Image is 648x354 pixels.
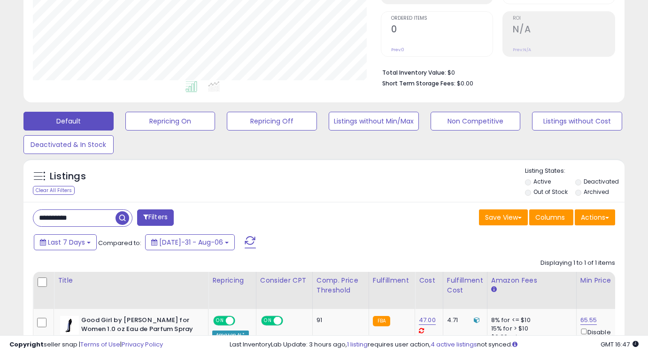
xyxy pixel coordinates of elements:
[457,79,473,88] span: $0.00
[491,316,569,324] div: 8% for <= $10
[81,316,195,336] b: Good Girl by [PERSON_NAME] for Women 1.0 oz Eau de Parfum Spray
[391,24,493,37] h2: 0
[262,317,274,325] span: ON
[382,79,455,87] b: Short Term Storage Fees:
[525,167,625,176] p: Listing States:
[533,177,551,185] label: Active
[601,340,639,349] span: 2025-08-14 16:47 GMT
[373,276,411,285] div: Fulfillment
[9,340,163,349] div: seller snap | |
[23,112,114,131] button: Default
[382,66,608,77] li: $0
[431,112,521,131] button: Non Competitive
[316,316,362,324] div: 91
[98,239,141,247] span: Compared to:
[137,209,174,226] button: Filters
[532,112,622,131] button: Listings without Cost
[479,209,528,225] button: Save View
[234,317,249,325] span: OFF
[281,317,296,325] span: OFF
[214,317,226,325] span: ON
[382,69,446,77] b: Total Inventory Value:
[23,135,114,154] button: Deactivated & In Stock
[513,47,531,53] small: Prev: N/A
[535,213,565,222] span: Columns
[33,186,75,195] div: Clear All Filters
[447,316,480,324] div: 4.71
[419,276,439,285] div: Cost
[145,234,235,250] button: [DATE]-31 - Aug-06
[260,276,309,285] div: Consider CPT
[575,209,615,225] button: Actions
[230,340,639,349] div: Last InventoryLab Update: 3 hours ago, requires user action, not synced.
[48,238,85,247] span: Last 7 Days
[347,340,368,349] a: 1 listing
[227,112,317,131] button: Repricing Off
[447,276,483,295] div: Fulfillment Cost
[419,316,436,325] a: 47.00
[391,47,404,53] small: Prev: 0
[533,188,568,196] label: Out of Stock
[34,234,97,250] button: Last 7 Days
[580,316,597,325] a: 65.55
[212,276,252,285] div: Repricing
[584,188,609,196] label: Archived
[513,24,615,37] h2: N/A
[159,238,223,247] span: [DATE]-31 - Aug-06
[60,316,79,335] img: 31MoAZgBaGL._SL40_.jpg
[329,112,419,131] button: Listings without Min/Max
[125,112,216,131] button: Repricing On
[50,170,86,183] h5: Listings
[122,340,163,349] a: Privacy Policy
[491,276,572,285] div: Amazon Fees
[80,340,120,349] a: Terms of Use
[491,285,497,294] small: Amazon Fees.
[58,276,204,285] div: Title
[580,276,629,285] div: Min Price
[584,177,619,185] label: Deactivated
[491,324,569,333] div: 15% for > $10
[529,209,573,225] button: Columns
[9,340,44,349] strong: Copyright
[431,340,477,349] a: 4 active listings
[513,16,615,21] span: ROI
[540,259,615,268] div: Displaying 1 to 1 of 1 items
[373,316,390,326] small: FBA
[316,276,365,295] div: Comp. Price Threshold
[391,16,493,21] span: Ordered Items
